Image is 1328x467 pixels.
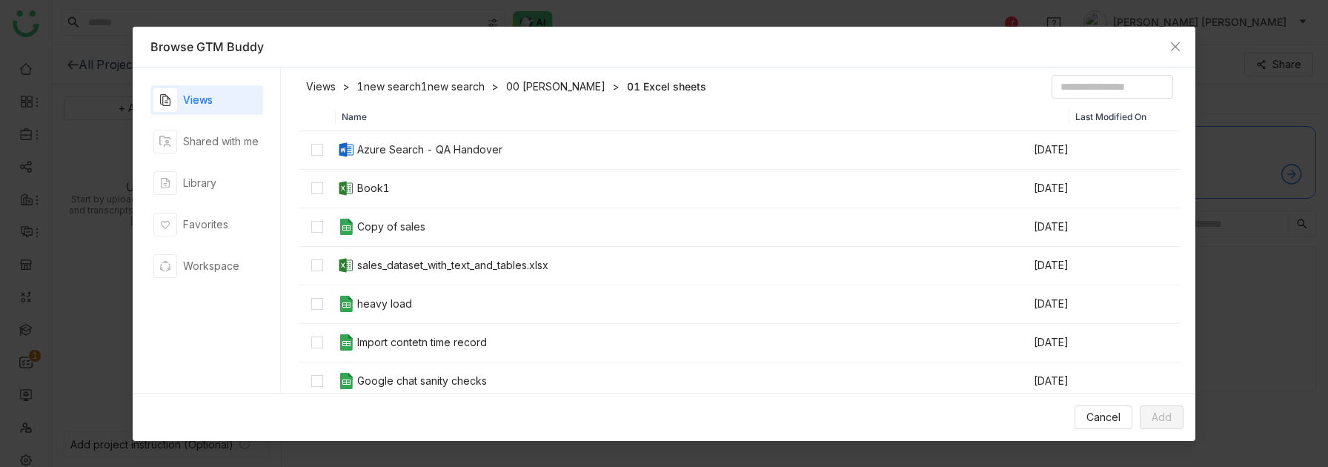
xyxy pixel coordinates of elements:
[1075,405,1132,429] button: Cancel
[183,133,259,150] div: Shared with me
[306,79,336,94] a: Views
[183,175,216,191] div: Library
[357,79,485,94] a: 1new search1new search
[357,142,502,158] div: Azure Search - QA Handover
[1069,105,1181,131] th: Last Modified On
[337,256,355,274] img: xlsx.svg
[357,219,425,235] div: Copy of sales
[337,334,355,351] img: g-xls.svg
[336,105,1069,131] th: Name
[183,216,228,233] div: Favorites
[337,372,355,390] img: g-xls.svg
[1032,324,1143,362] td: [DATE]
[627,79,706,94] a: 01 Excel sheets
[357,257,548,274] div: sales_dataset_with_text_and_tables.xlsx
[183,258,239,274] div: Workspace
[1032,285,1143,324] td: [DATE]
[1032,247,1143,285] td: [DATE]
[337,141,355,159] img: docx.svg
[357,373,487,389] div: Google chat sanity checks
[337,295,355,313] img: g-xls.svg
[1032,362,1143,401] td: [DATE]
[357,180,390,196] div: Book1
[1140,405,1183,429] button: Add
[1155,27,1195,67] button: Close
[150,39,1178,55] div: Browse GTM Buddy
[506,79,605,94] a: 00 [PERSON_NAME]
[1032,131,1143,170] td: [DATE]
[183,92,213,108] div: Views
[357,296,412,312] div: heavy load
[1032,170,1143,208] td: [DATE]
[337,218,355,236] img: g-xls.svg
[1032,208,1143,247] td: [DATE]
[1086,409,1120,425] span: Cancel
[357,334,487,351] div: Import contetn time record
[337,179,355,197] img: xlsx.svg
